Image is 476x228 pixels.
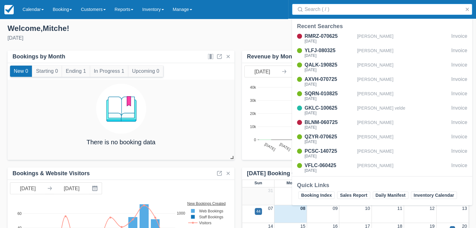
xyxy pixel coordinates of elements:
input: End Date [289,66,324,77]
div: [PERSON_NAME] [357,90,449,102]
div: [DATE] [8,34,233,42]
a: Inventory Calendar [411,191,457,199]
div: Invoice [451,47,467,59]
img: checkfront-main-nav-mini-logo.png [4,5,14,14]
div: [PERSON_NAME] [357,133,449,145]
a: AXVH-070725[DATE][PERSON_NAME]Invoice [292,76,472,87]
button: In Progress 1 [90,66,128,77]
div: [DATE] [305,154,355,158]
a: QALK-190825[DATE][PERSON_NAME]Invoice [292,61,472,73]
input: End Date [54,183,89,194]
div: [DATE] [305,54,355,57]
button: Upcoming 0 [128,66,163,77]
div: Invoice [451,133,467,145]
a: QZYR-070625[DATE][PERSON_NAME]Invoice [292,133,472,145]
div: RMRZ-070625 [305,32,355,40]
div: [DATE] [305,97,355,101]
div: BLNM-060725 [305,119,355,126]
div: Quick Links [297,181,467,189]
a: 11 [397,206,402,211]
div: PCSC-140725 [305,147,355,155]
div: Invoice [451,147,467,159]
div: Invoice [451,61,467,73]
input: Start Date [10,183,45,194]
div: Invoice [451,104,467,116]
a: PCSC-140725[DATE][PERSON_NAME]Invoice [292,147,472,159]
h4: There is no booking data [86,139,155,146]
div: [PERSON_NAME] [357,119,449,131]
div: [DATE] [305,169,355,172]
text: New Bookings Created [187,201,226,206]
a: VFLC-060425[DATE][PERSON_NAME]Invoice [292,162,472,174]
div: AXVH-070725 [305,76,355,83]
img: booking.png [96,84,146,134]
div: [DATE] [305,39,355,43]
div: [DATE] [305,126,355,129]
div: YLFJ-080325 [305,47,355,54]
div: VFLC-060425 [305,162,355,169]
div: Recent Searches [297,22,467,30]
a: 10 [365,206,370,211]
div: SQRN-010825 [305,90,355,97]
a: 31 [268,188,273,193]
a: Booking Index [298,191,335,199]
div: [PERSON_NAME] [357,47,449,59]
button: Starting 0 [32,66,62,77]
div: QZYR-070625 [305,133,355,141]
div: Invoice [451,90,467,102]
div: 44 [256,209,260,214]
input: Start Date [245,66,280,77]
div: GKLC-100625 [305,104,355,112]
div: Invoice [451,76,467,87]
div: [DATE] [305,140,355,144]
div: Invoice [451,119,467,131]
button: Interact with the calendar and add the check-in date for your trip. [89,183,102,194]
div: Welcome , Mitche ! [8,24,233,33]
div: Bookings by Month [13,53,65,60]
span: Sun [254,181,262,185]
a: GKLC-100625[DATE][PERSON_NAME] veldeInvoice [292,104,472,116]
a: 13 [462,206,467,211]
input: Search ( / ) [305,4,462,15]
button: New 0 [10,66,32,77]
div: Invoice [451,162,467,174]
div: [PERSON_NAME] [357,61,449,73]
a: YLFJ-080325[DATE][PERSON_NAME]Invoice [292,47,472,59]
div: [PERSON_NAME] [357,32,449,44]
div: [PERSON_NAME] velde [357,104,449,116]
a: SQRN-010825[DATE][PERSON_NAME]Invoice [292,90,472,102]
a: Daily Manifest [373,191,408,199]
a: 12 [430,206,435,211]
a: 07 [268,206,273,211]
a: 09 [333,206,338,211]
div: [PERSON_NAME] [357,76,449,87]
div: [DATE] [305,68,355,72]
div: [DATE] Booking Calendar [247,170,348,177]
a: RMRZ-070625[DATE][PERSON_NAME]Invoice [292,32,472,44]
div: [PERSON_NAME] [357,162,449,174]
a: 08 [300,206,305,211]
div: [PERSON_NAME] [357,147,449,159]
div: Bookings & Website Visitors [13,170,90,177]
div: Invoice [451,32,467,44]
a: Sales Report [337,191,370,199]
a: BLNM-060725[DATE][PERSON_NAME]Invoice [292,119,472,131]
button: Ending 1 [62,66,90,77]
div: Revenue by Month [247,53,297,60]
div: QALK-190825 [305,61,355,69]
div: [DATE] [305,111,355,115]
span: Mon [286,181,295,185]
div: [DATE] [305,82,355,86]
